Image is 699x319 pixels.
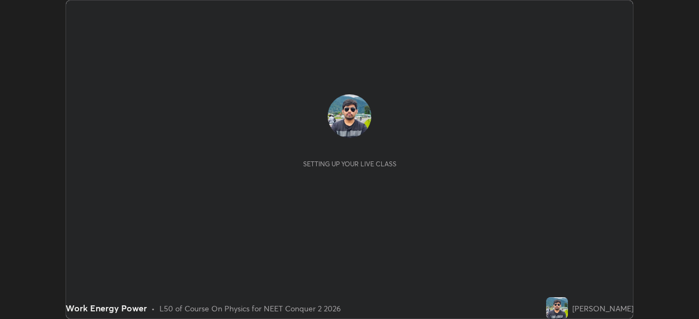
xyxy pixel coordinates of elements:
[66,302,147,315] div: Work Energy Power
[303,160,396,168] div: Setting up your live class
[328,94,371,138] img: b94a4ccbac2546dc983eb2139155ff30.jpg
[546,297,568,319] img: b94a4ccbac2546dc983eb2139155ff30.jpg
[572,303,633,314] div: [PERSON_NAME]
[159,303,341,314] div: L50 of Course On Physics for NEET Conquer 2 2026
[151,303,155,314] div: •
